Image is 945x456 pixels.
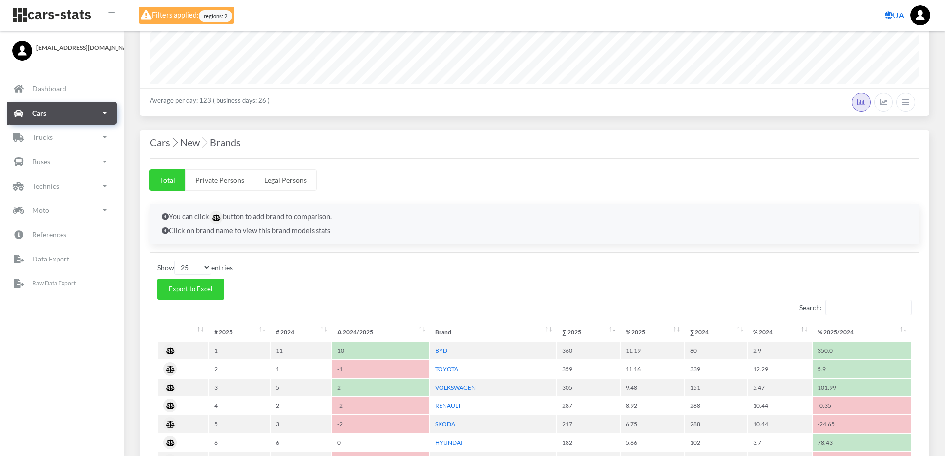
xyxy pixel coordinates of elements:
[209,324,270,341] th: #&nbsp;2025: activate to sort column ascending
[435,420,455,428] a: SKODA
[435,365,458,373] a: TOYOTA
[332,342,429,359] td: 10
[157,279,224,300] button: Export to Excel
[825,300,912,315] input: Search:
[813,360,911,378] td: 5.9
[209,397,270,414] td: 4
[685,434,748,451] td: 102
[435,402,461,409] a: RENAULT
[621,360,684,378] td: 11.16
[12,7,92,23] img: navbar brand
[199,10,232,22] span: regions: 2
[157,261,233,275] label: Show entries
[813,415,911,433] td: -24.65
[685,379,748,396] td: 151
[557,397,620,414] td: 287
[748,415,812,433] td: 10.44
[748,379,812,396] td: 5.47
[748,434,812,451] td: 3.7
[7,150,117,173] a: Buses
[7,272,117,295] a: Raw Data Export
[332,379,429,396] td: 2
[209,342,270,359] td: 1
[685,415,748,433] td: 288
[271,397,331,414] td: 2
[813,397,911,414] td: -0.35
[685,397,748,414] td: 288
[209,415,270,433] td: 5
[7,175,117,197] a: Technics
[139,7,234,24] div: Filters applied:
[150,134,919,150] h4: Cars New Brands
[557,360,620,378] td: 359
[209,434,270,451] td: 6
[685,342,748,359] td: 80
[185,169,254,191] a: Private Persons
[430,324,556,341] th: Brand: activate to sort column ascending
[7,102,117,125] a: Cars
[254,169,317,191] a: Legal Persons
[271,342,331,359] td: 11
[685,360,748,378] td: 339
[435,439,463,446] a: HYUNDAI
[557,415,620,433] td: 217
[271,379,331,396] td: 5
[881,5,908,25] a: UA
[910,5,930,25] img: ...
[271,324,331,341] th: #&nbsp;2024: activate to sort column ascending
[621,415,684,433] td: 6.75
[271,434,331,451] td: 6
[557,342,620,359] td: 360
[557,379,620,396] td: 305
[621,324,684,341] th: %&nbsp;2025: activate to sort column ascending
[748,397,812,414] td: 10.44
[32,278,76,289] p: Raw Data Export
[332,360,429,378] td: -1
[748,324,812,341] th: %&nbsp;2024: activate to sort column ascending
[813,324,911,341] th: %&nbsp;2025/2024: activate to sort column ascending
[7,199,117,222] a: Moto
[32,180,59,192] p: Technics
[332,397,429,414] td: -2
[7,223,117,246] a: References
[332,434,429,451] td: 0
[32,155,50,168] p: Buses
[813,379,911,396] td: 101.99
[799,300,912,315] label: Search:
[174,261,211,275] select: Showentries
[621,342,684,359] td: 11.19
[32,131,53,143] p: Trucks
[169,285,212,293] span: Export to Excel
[32,204,49,216] p: Moto
[271,415,331,433] td: 3
[332,324,429,341] th: Δ&nbsp;2024/2025: activate to sort column ascending
[332,415,429,433] td: -2
[140,88,929,116] div: Average per day: 123 ( business days: 26 )
[32,82,66,95] p: Dashboard
[557,434,620,451] td: 182
[621,434,684,451] td: 5.66
[158,324,208,341] th: : activate to sort column ascending
[685,324,748,341] th: ∑&nbsp;2024: activate to sort column ascending
[557,324,620,341] th: ∑&nbsp;2025: activate to sort column ascending
[150,204,919,244] div: You can click button to add brand to comparison. Click on brand name to view this brand models stats
[621,397,684,414] td: 8.92
[813,434,911,451] td: 78.43
[32,228,66,241] p: References
[435,347,447,354] a: BYD
[435,384,476,391] a: VOLKSWAGEN
[209,379,270,396] td: 3
[7,248,117,270] a: Data Export
[7,126,117,149] a: Trucks
[149,169,186,191] a: Total
[813,342,911,359] td: 350.0
[32,253,69,265] p: Data Export
[209,360,270,378] td: 2
[748,360,812,378] td: 12.29
[12,41,112,52] a: [EMAIL_ADDRESS][DOMAIN_NAME]
[7,77,117,100] a: Dashboard
[748,342,812,359] td: 2.9
[271,360,331,378] td: 1
[32,107,46,119] p: Cars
